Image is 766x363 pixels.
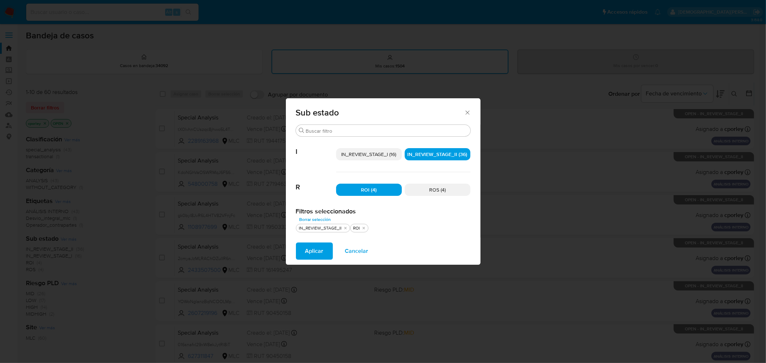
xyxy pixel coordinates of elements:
span: Aplicar [305,243,324,259]
span: Sub estado [296,108,464,117]
button: quitar IN_REVIEW_STAGE_II [343,225,348,231]
button: quitar ROI [361,225,367,231]
h2: Filtros seleccionados [296,207,470,215]
span: ROI (4) [361,186,377,193]
span: Cancelar [345,243,368,259]
div: IN_REVIEW_STAGE_I (16) [336,148,402,160]
span: IN_REVIEW_STAGE_I (16) [342,151,396,158]
span: I [296,137,336,156]
div: ROI (4) [336,184,402,196]
button: Buscar [299,128,305,133]
span: ROS (4) [429,186,446,193]
span: R [296,172,336,192]
button: Aplicar [296,242,333,260]
button: Cerrar [464,109,470,115]
div: ROS (4) [405,184,470,196]
div: ROI [352,225,362,231]
button: Cancelar [336,242,378,260]
span: IN_REVIEW_STAGE_II (36) [408,151,468,158]
div: IN_REVIEW_STAGE_II [298,225,343,231]
div: IN_REVIEW_STAGE_II (36) [405,148,470,160]
button: Borrar selección [296,215,335,224]
input: Buscar filtro [306,128,468,134]
span: Borrar selección [300,216,331,223]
